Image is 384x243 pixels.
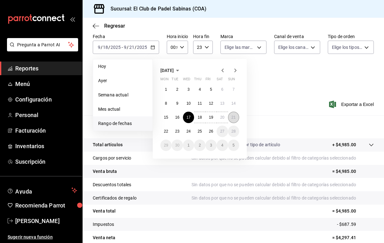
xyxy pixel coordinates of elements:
[164,143,168,148] abbr: September 29, 2025
[17,42,68,48] span: Pregunta a Parrot AI
[172,98,183,109] button: September 9, 2025
[187,87,190,92] abbr: September 3, 2025
[167,34,188,39] label: Hora inicio
[332,44,362,50] span: Elige los tipos de orden
[164,129,168,134] abbr: September 22, 2025
[228,98,239,109] button: September 14, 2025
[332,168,374,175] p: = $4,985.00
[209,101,213,106] abbr: September 12, 2025
[194,84,205,95] button: September 4, 2025
[164,115,168,120] abbr: September 15, 2025
[15,80,77,88] span: Menú
[129,45,135,50] input: --
[194,126,205,137] button: September 25, 2025
[172,112,183,123] button: September 16, 2025
[328,34,374,39] label: Tipo de orden
[70,16,75,22] button: open_drawer_menu
[217,140,228,151] button: October 4, 2025
[217,84,228,95] button: September 6, 2025
[122,45,123,50] span: -
[221,87,223,92] abbr: September 6, 2025
[220,34,266,39] label: Marca
[217,126,228,137] button: September 27, 2025
[160,67,181,74] button: [DATE]
[98,120,147,127] span: Rango de fechas
[194,112,205,123] button: September 18, 2025
[187,143,190,148] abbr: October 1, 2025
[278,44,308,50] span: Elige los canales de venta
[98,63,147,70] span: Hoy
[93,168,117,175] p: Venta bruta
[124,45,127,50] input: --
[210,143,212,148] abbr: October 3, 2025
[232,101,236,106] abbr: September 14, 2025
[194,140,205,151] button: October 2, 2025
[192,195,374,201] p: Sin datos por que no se pueden calcular debido al filtro de categorías seleccionado
[176,101,179,106] abbr: September 9, 2025
[205,126,217,137] button: September 26, 2025
[228,84,239,95] button: September 7, 2025
[15,217,77,225] span: [PERSON_NAME]
[205,140,217,151] button: October 3, 2025
[332,141,356,148] p: + $4,985.00
[165,87,167,92] abbr: September 1, 2025
[7,38,78,51] button: Pregunta a Parrot AI
[205,84,217,95] button: September 5, 2025
[93,23,125,29] button: Regresar
[15,201,77,210] span: Recomienda Parrot
[199,143,201,148] abbr: October 2, 2025
[228,140,239,151] button: October 5, 2025
[186,115,191,120] abbr: September 17, 2025
[93,234,115,241] p: Venta neta
[192,155,374,161] p: Sin datos por que no se pueden calcular debido al filtro de categorías seleccionado
[98,77,147,84] span: Ayer
[228,77,235,84] abbr: Sunday
[160,77,169,84] abbr: Monday
[176,87,179,92] abbr: September 2, 2025
[172,126,183,137] button: September 23, 2025
[165,101,167,106] abbr: September 8, 2025
[101,45,103,50] span: /
[274,34,320,39] label: Canal de venta
[108,45,110,50] span: /
[93,34,159,39] label: Fecha
[183,126,194,137] button: September 24, 2025
[172,140,183,151] button: September 30, 2025
[15,157,77,166] span: Suscripción
[93,155,131,161] p: Cargos por servicio
[198,129,202,134] abbr: September 25, 2025
[228,112,239,123] button: September 21, 2025
[221,143,223,148] abbr: October 4, 2025
[172,77,178,84] abbr: Tuesday
[225,44,255,50] span: Elige las marcas
[183,112,194,123] button: September 17, 2025
[183,98,194,109] button: September 10, 2025
[186,101,191,106] abbr: September 10, 2025
[217,112,228,123] button: September 20, 2025
[228,126,239,137] button: September 28, 2025
[93,208,116,214] p: Venta total
[330,101,374,108] button: Exportar a Excel
[175,129,179,134] abbr: September 23, 2025
[93,221,114,228] p: Impuestos
[127,45,129,50] span: /
[98,45,101,50] input: --
[205,98,217,109] button: September 12, 2025
[232,129,236,134] abbr: September 28, 2025
[209,115,213,120] abbr: September 19, 2025
[183,84,194,95] button: September 3, 2025
[193,34,213,39] label: Hora fin
[205,112,217,123] button: September 19, 2025
[15,95,77,104] span: Configuración
[93,181,131,188] p: Descuentos totales
[217,98,228,109] button: September 13, 2025
[232,87,235,92] abbr: September 7, 2025
[93,195,137,201] p: Certificados de regalo
[15,142,77,150] span: Inventarios
[103,45,108,50] input: --
[205,77,211,84] abbr: Friday
[332,234,374,241] p: = $4,297.41
[15,64,77,73] span: Reportes
[160,140,172,151] button: September 29, 2025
